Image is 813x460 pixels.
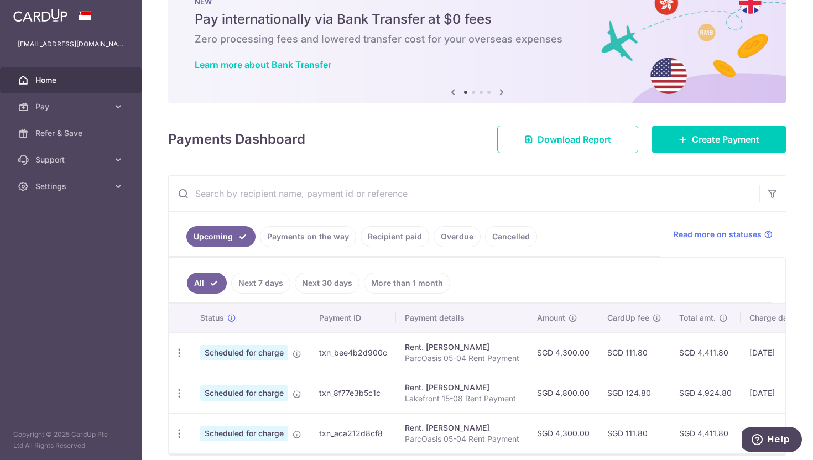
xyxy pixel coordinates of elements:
div: Rent. [PERSON_NAME] [405,422,519,433]
p: Lakefront 15-08 Rent Payment [405,393,519,404]
span: Create Payment [692,133,759,146]
a: Read more on statuses [674,229,773,240]
span: CardUp fee [607,312,649,323]
td: SGD 111.80 [598,413,670,453]
a: Learn more about Bank Transfer [195,59,331,70]
span: Download Report [538,133,611,146]
td: SGD 4,411.80 [670,332,741,373]
span: Read more on statuses [674,229,762,240]
td: SGD 124.80 [598,373,670,413]
a: Recipient paid [361,226,429,247]
span: Total amt. [679,312,716,323]
span: Scheduled for charge [200,345,288,360]
a: Upcoming [186,226,256,247]
span: Home [35,75,108,86]
a: Cancelled [485,226,537,247]
td: SGD 4,800.00 [528,373,598,413]
p: ParcOasis 05-04 Rent Payment [405,353,519,364]
p: [EMAIL_ADDRESS][DOMAIN_NAME] [18,39,124,50]
a: All [187,273,227,294]
td: txn_aca212d8cf8 [310,413,396,453]
span: Scheduled for charge [200,385,288,401]
span: Scheduled for charge [200,426,288,441]
span: Charge date [749,312,795,323]
a: Download Report [497,126,638,153]
span: Settings [35,181,108,192]
iframe: Opens a widget where you can find more information [742,427,802,454]
th: Payment details [396,304,528,332]
th: Payment ID [310,304,396,332]
h6: Zero processing fees and lowered transfer cost for your overseas expenses [195,33,760,46]
p: ParcOasis 05-04 Rent Payment [405,433,519,445]
td: SGD 4,924.80 [670,373,741,413]
td: txn_bee4b2d900c [310,332,396,373]
h5: Pay internationally via Bank Transfer at $0 fees [195,11,760,28]
span: Support [35,154,108,165]
a: Overdue [434,226,481,247]
a: More than 1 month [364,273,450,294]
a: Next 7 days [231,273,290,294]
td: SGD 111.80 [598,332,670,373]
img: CardUp [13,9,67,22]
a: Create Payment [652,126,786,153]
span: Amount [537,312,565,323]
span: Pay [35,101,108,112]
input: Search by recipient name, payment id or reference [169,176,759,211]
td: SGD 4,300.00 [528,413,598,453]
span: Status [200,312,224,323]
a: Next 30 days [295,273,359,294]
a: Payments on the way [260,226,356,247]
h4: Payments Dashboard [168,129,305,149]
td: txn_8f77e3b5c1c [310,373,396,413]
div: Rent. [PERSON_NAME] [405,382,519,393]
td: SGD 4,300.00 [528,332,598,373]
td: SGD 4,411.80 [670,413,741,453]
span: Refer & Save [35,128,108,139]
div: Rent. [PERSON_NAME] [405,342,519,353]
